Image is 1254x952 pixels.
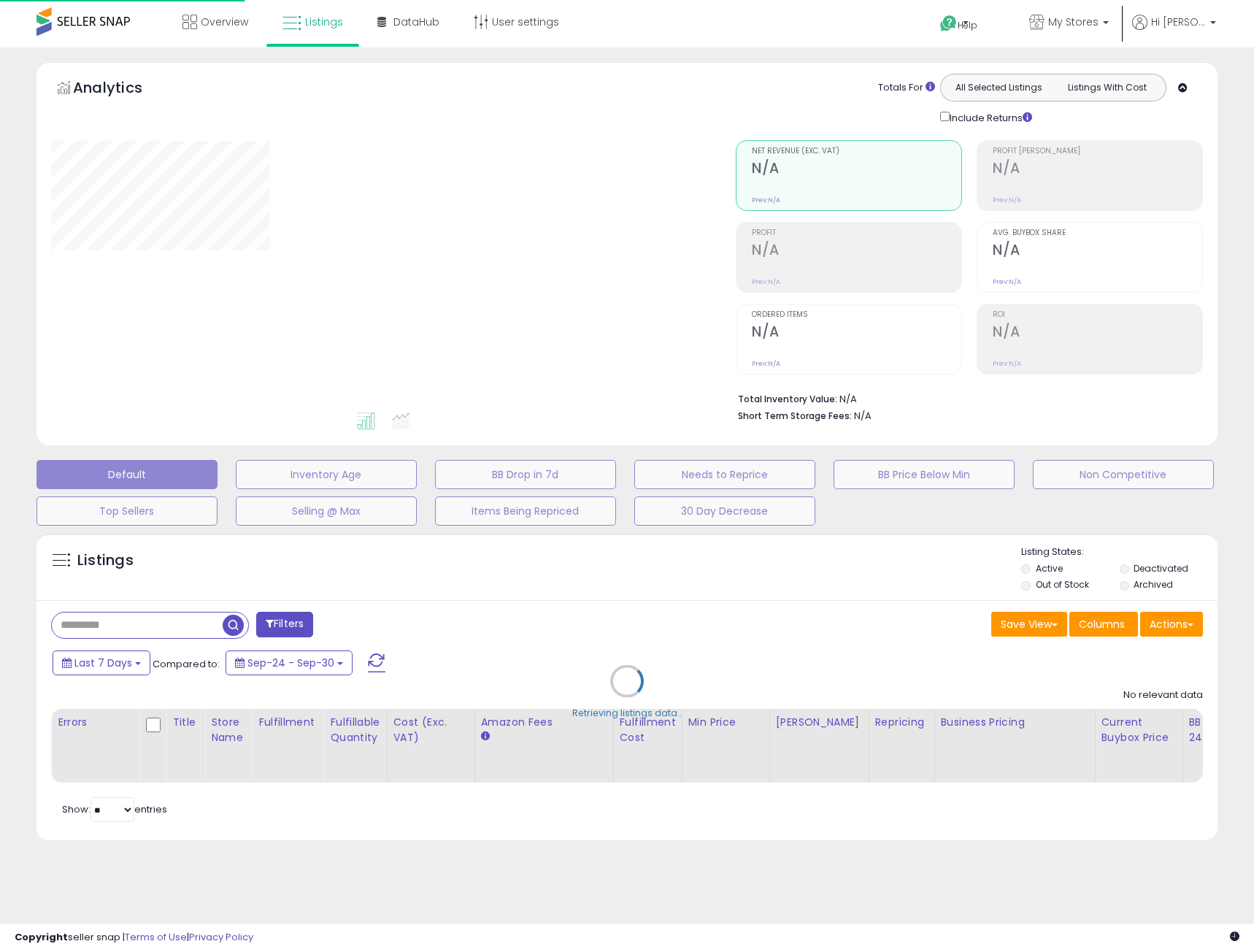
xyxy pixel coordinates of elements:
button: BB Drop in 7d [435,460,616,489]
span: Hi [PERSON_NAME] [1151,15,1206,29]
span: Profit [752,229,961,237]
h2: N/A [993,242,1202,261]
li: N/A [738,389,1192,407]
span: DataHub [393,15,439,29]
button: Items Being Repriced [435,496,616,526]
button: 30 Day Decrease [634,496,815,526]
button: BB Price Below Min [834,460,1015,489]
small: Prev: N/A [993,359,1021,368]
span: Listings [305,15,343,29]
div: Retrieving listings data.. [572,707,682,720]
b: Total Inventory Value: [738,393,837,405]
h5: Analytics [73,77,171,101]
i: Get Help [939,15,958,33]
div: Include Returns [929,109,1050,126]
span: Help [958,19,977,31]
h2: N/A [993,323,1202,343]
button: Default [36,460,218,489]
span: N/A [854,409,872,423]
h2: N/A [752,160,961,180]
div: Totals For [878,81,935,95]
span: Net Revenue (Exc. VAT) [752,147,961,156]
span: Ordered Items [752,311,961,319]
small: Prev: N/A [752,277,780,286]
button: Top Sellers [36,496,218,526]
a: Help [928,4,1006,47]
b: Short Term Storage Fees: [738,410,852,422]
span: Profit [PERSON_NAME] [993,147,1202,156]
button: Selling @ Max [236,496,417,526]
button: Inventory Age [236,460,417,489]
small: Prev: N/A [993,277,1021,286]
small: Prev: N/A [993,196,1021,204]
span: My Stores [1048,15,1099,29]
small: Prev: N/A [752,196,780,204]
button: All Selected Listings [945,78,1053,97]
span: Overview [201,15,248,29]
span: ROI [993,311,1202,319]
h2: N/A [752,242,961,261]
button: Listings With Cost [1053,78,1161,97]
span: Avg. Buybox Share [993,229,1202,237]
h2: N/A [752,323,961,343]
a: Hi [PERSON_NAME] [1132,15,1216,47]
button: Non Competitive [1033,460,1214,489]
button: Needs to Reprice [634,460,815,489]
h2: N/A [993,160,1202,180]
small: Prev: N/A [752,359,780,368]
